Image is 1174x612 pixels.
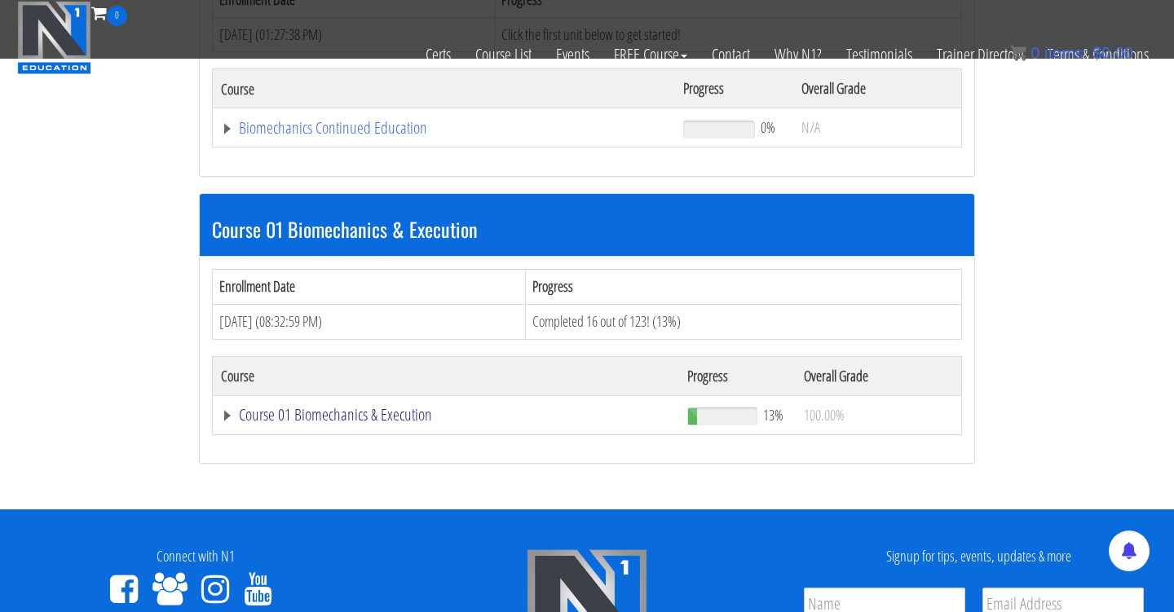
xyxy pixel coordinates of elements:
span: 0% [761,118,775,136]
h4: Signup for tips, events, updates & more [795,548,1162,565]
span: items: [1044,44,1088,62]
bdi: 0.00 [1092,44,1133,62]
th: Progress [526,270,962,305]
a: Course List [463,26,544,83]
a: Contact [700,26,762,83]
th: Course [213,69,675,108]
span: 0 [107,6,127,26]
a: FREE Course [602,26,700,83]
a: Testimonials [834,26,925,83]
a: Trainer Directory [925,26,1035,83]
a: Events [544,26,602,83]
a: Terms & Conditions [1035,26,1161,83]
td: Completed 16 out of 123! (13%) [526,304,962,339]
th: Progress [675,69,793,108]
span: 13% [763,406,783,424]
a: Course 01 Biomechanics & Execution [221,407,671,423]
td: [DATE] (08:32:59 PM) [213,304,526,339]
span: 0 [1031,44,1039,62]
img: icon11.png [1010,45,1026,61]
span: $ [1092,44,1101,62]
th: Overall Grade [793,69,961,108]
img: n1-education [17,1,91,74]
a: Why N1? [762,26,834,83]
a: Biomechanics Continued Education [221,120,667,136]
h3: Course 01 Biomechanics & Execution [212,218,962,240]
a: Certs [413,26,463,83]
td: 100.00% [796,395,962,434]
th: Enrollment Date [213,270,526,305]
a: 0 items: $0.00 [1010,44,1133,62]
h4: Connect with N1 [12,548,379,565]
td: N/A [793,108,961,147]
th: Course [213,356,679,395]
th: Progress [679,356,796,395]
a: 0 [91,2,127,24]
th: Overall Grade [796,356,962,395]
